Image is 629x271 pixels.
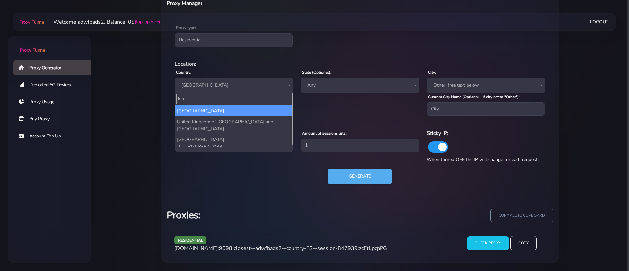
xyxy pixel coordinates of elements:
input: City [427,102,545,116]
span: [DOMAIN_NAME]:9098:closest--adwfbads2--country-ES--session-847939:zcFtLpcpPG [174,245,387,252]
li: [GEOGRAPHIC_DATA] [175,134,292,145]
a: Dedicated 5G Devices [13,77,96,93]
button: Generate [328,169,392,184]
label: State (Optional): [302,69,331,75]
input: copy all to clipboard [490,209,553,223]
span: When turned OFF the IP will change for each request. [427,156,539,163]
input: Check Proxy [467,236,509,250]
div: Location: [171,60,549,68]
span: Spain [179,81,289,90]
span: Any [305,81,415,90]
h6: Sticky IP: [427,129,545,137]
li: United Kingdom of [GEOGRAPHIC_DATA] and [GEOGRAPHIC_DATA] [175,116,292,134]
span: residential [174,236,207,244]
h3: Proxies: [167,209,356,222]
a: Proxy Tunnel [18,17,45,27]
input: Search [176,94,291,104]
span: Other, free text below [427,78,545,93]
iframe: Webchat Widget [597,239,621,263]
span: Spain [175,78,293,93]
a: Account Top Up [13,129,96,144]
label: Country: [176,69,191,75]
input: Copy [510,236,537,250]
li: [GEOGRAPHIC_DATA] [175,105,292,116]
span: Other, free text below [431,81,541,90]
div: Proxy Settings: [171,121,549,129]
label: City: [428,69,436,75]
a: Proxy Generator [13,60,96,75]
a: Proxy Usage [13,95,96,110]
a: Buy Proxy [13,111,96,127]
label: Custom City Name (Optional - If city set to "Other"): [428,94,520,100]
a: Logout [590,16,608,28]
a: Proxy Tunnel [8,36,91,54]
span: Proxy Tunnel [19,19,45,25]
a: (top-up here) [135,19,160,25]
span: Proxy Tunnel [20,47,46,53]
li: Welcome adwfbads2. Balance: 0$ [45,18,160,26]
span: Any [301,78,419,93]
label: Amount of sessions urls: [302,130,347,136]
